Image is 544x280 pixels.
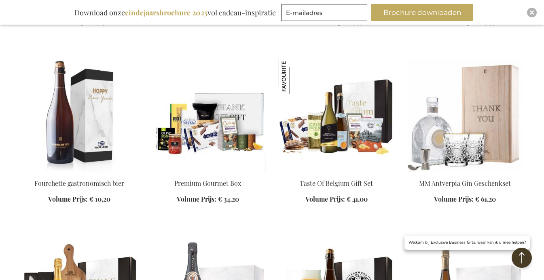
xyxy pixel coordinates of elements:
a: Volume Prijs: € 34,20 [177,195,239,204]
span: Volume Prijs: [305,195,345,203]
span: € 41,00 [347,195,368,203]
a: Premium Gourmet Box [150,169,266,177]
span: Volume Prijs: [434,195,474,203]
input: E-mailadres [282,4,367,21]
img: MM Antverpia Gin Gift Set [407,59,523,172]
a: Volume Prijs: € 10,20 [48,195,110,204]
a: Fourchette gastronomisch bier [34,179,124,187]
a: MM Antverpia Gin Gift Set [407,169,523,177]
span: Volume Prijs: [177,195,216,203]
b: eindejaarsbrochure 2025 [125,8,207,17]
form: marketing offers and promotions [282,4,370,23]
img: Fourchette beer 75 cl [21,59,137,172]
a: Volume Prijs: € 41,00 [305,195,368,204]
div: Download onze vol cadeau-inspiratie [71,4,279,21]
a: MM Antverpia Gin Geschenkset [419,179,511,187]
img: Close [529,10,534,15]
span: € 10,20 [89,195,110,203]
a: Volume Prijs: € 61,20 [434,195,496,204]
span: € 61,20 [475,195,496,203]
div: Close [527,8,537,17]
img: Premium Gourmet Box [150,59,266,172]
a: Taste Of Belgium Gift Set [300,179,373,187]
a: Taste Of Belgium Gift Set Taste Of Belgium Gift Set [279,169,394,177]
a: Fourchette beer 75 cl [21,169,137,177]
span: € 34,20 [218,195,239,203]
img: Taste Of Belgium Gift Set [279,59,313,94]
span: Volume Prijs: [48,195,88,203]
a: Premium Gourmet Box [174,179,241,187]
img: Taste Of Belgium Gift Set [279,59,394,172]
button: Brochure downloaden [371,4,473,21]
